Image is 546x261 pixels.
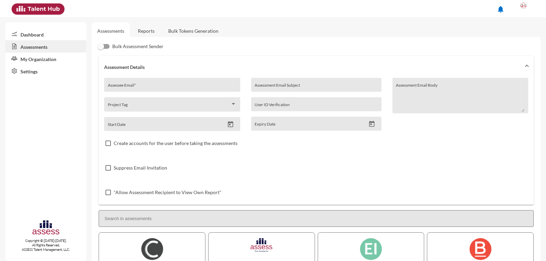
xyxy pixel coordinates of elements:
button: Open calendar [366,120,378,128]
a: Reports [132,23,160,39]
input: Search in assessments [99,210,534,227]
a: Dashboard [5,28,86,40]
span: Create accounts for the user before taking the assessments [114,139,238,147]
img: assesscompany-logo.png [32,219,60,237]
button: Open calendar [225,121,236,128]
span: Suppress Email Invitation [114,164,167,172]
a: Settings [5,65,86,77]
p: Copyright © [DATE]-[DATE]. All Rights Reserved. ASSESS Talent Management, LLC. [5,238,86,252]
a: My Organization [5,53,86,65]
mat-panel-title: Assessment Details [104,64,520,70]
span: "Allow Assessment Recipient to View Own Report" [114,188,221,197]
a: Assessments [97,28,124,34]
mat-icon: notifications [497,5,505,13]
div: Assessment Details [99,78,534,205]
mat-expansion-panel-header: Assessment Details [99,56,534,78]
a: Bulk Tokens Generation [163,23,224,39]
a: Assessments [5,40,86,53]
span: Bulk Assessment Sender [112,42,163,50]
